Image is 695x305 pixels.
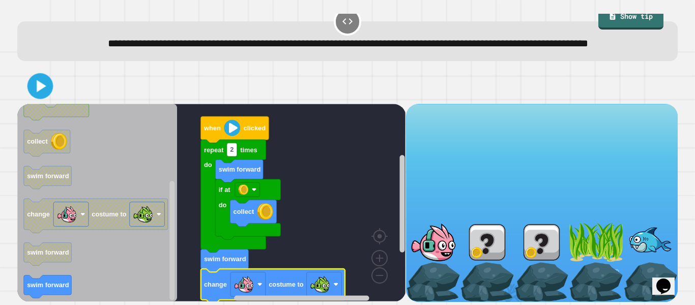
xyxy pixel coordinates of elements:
text: swim forward [27,249,69,257]
iframe: chat widget [652,264,685,295]
text: 2 [230,146,234,154]
text: costume to [269,281,303,288]
text: do [204,161,212,169]
text: collect [27,138,48,146]
text: collect [234,208,254,215]
text: change [204,281,227,288]
text: swim forward [219,165,261,173]
text: when [204,124,221,132]
text: repeat [204,146,224,154]
text: change [27,210,50,218]
text: do [219,201,227,209]
text: if at [219,186,230,193]
text: costume to [92,210,127,218]
text: swim forward [204,255,246,263]
div: Blockly Workspace [17,104,406,301]
text: times [240,146,257,154]
text: clicked [244,124,266,132]
a: Show tip [598,6,663,29]
text: swim forward [27,172,69,180]
text: swim forward [27,282,69,289]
